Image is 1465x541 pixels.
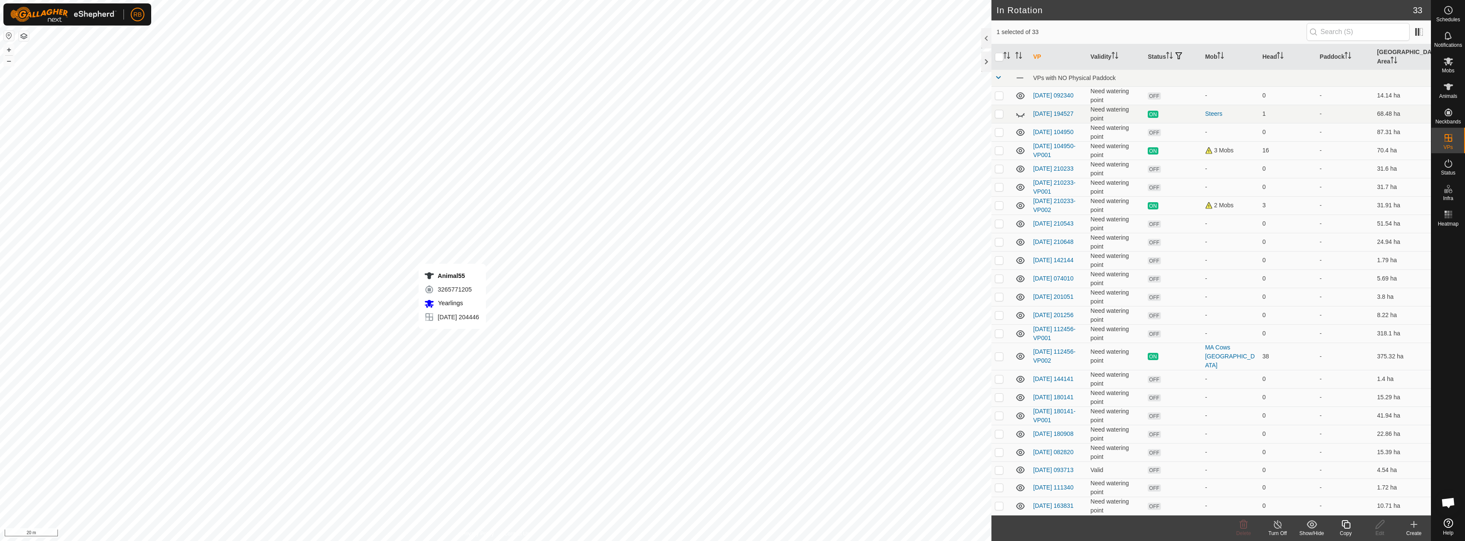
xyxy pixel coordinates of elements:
a: [DATE] 163831 [1033,502,1074,509]
td: - [1316,343,1374,370]
span: Delete [1236,530,1251,536]
div: Edit [1363,530,1397,537]
div: Create [1397,530,1431,537]
span: 33 [1413,4,1422,17]
div: - [1205,128,1256,137]
span: Schedules [1436,17,1460,22]
a: [DATE] 210543 [1033,220,1074,227]
td: 0 [1259,443,1316,461]
div: - [1205,219,1256,228]
td: Valid [1087,461,1145,478]
td: Need watering point [1087,160,1145,178]
span: OFF [1148,484,1161,492]
div: Open chat [1436,490,1461,515]
div: Copy [1329,530,1363,537]
td: - [1316,178,1374,196]
td: Need watering point [1087,443,1145,461]
span: OFF [1148,294,1161,301]
div: - [1205,311,1256,320]
a: [DATE] 092340 [1033,92,1074,99]
td: 0 [1259,251,1316,269]
span: VPs [1443,145,1453,150]
td: Need watering point [1087,251,1145,269]
div: - [1205,483,1256,492]
a: [DATE] 210648 [1033,238,1074,245]
span: Status [1441,170,1455,175]
p-sorticon: Activate to sort [1344,53,1351,60]
td: 41.94 ha [1373,406,1431,425]
td: 0 [1259,497,1316,515]
span: Help [1443,530,1454,535]
td: - [1316,233,1374,251]
td: 0 [1259,425,1316,443]
td: - [1316,478,1374,497]
th: Validity [1087,44,1145,70]
td: 0 [1259,406,1316,425]
span: OFF [1148,394,1161,401]
div: - [1205,164,1256,173]
a: [DATE] 111340 [1033,484,1074,491]
td: 375.32 ha [1373,343,1431,370]
td: - [1316,196,1374,215]
td: - [1316,515,1374,533]
span: OFF [1148,312,1161,319]
span: 1 selected of 33 [997,28,1307,37]
div: - [1205,183,1256,192]
a: [DATE] 201051 [1033,293,1074,300]
a: [DATE] 210233 [1033,165,1074,172]
div: Show/Hide [1295,530,1329,537]
td: 0 [1259,269,1316,288]
button: Reset Map [4,31,14,41]
td: - [1316,123,1374,141]
td: - [1316,425,1374,443]
td: Need watering point [1087,288,1145,306]
td: Need watering point [1087,306,1145,324]
td: 87.31 ha [1373,123,1431,141]
span: Heatmap [1438,221,1459,226]
td: 0 [1259,215,1316,233]
td: - [1316,141,1374,160]
td: Need watering point [1087,497,1145,515]
span: OFF [1148,376,1161,383]
span: OFF [1148,412,1161,420]
th: Mob [1202,44,1259,70]
div: - [1205,329,1256,338]
td: 38 [1259,343,1316,370]
td: - [1316,288,1374,306]
td: 24.94 ha [1373,233,1431,251]
td: 22.86 ha [1373,425,1431,443]
td: Need watering point [1087,196,1145,215]
td: Need watering point [1087,86,1145,105]
td: Need watering point [1087,425,1145,443]
td: 68.48 ha [1373,105,1431,123]
div: - [1205,448,1256,457]
td: Need watering point [1087,141,1145,160]
h2: In Rotation [997,5,1413,15]
p-sorticon: Activate to sort [1277,53,1284,60]
div: [DATE] 204446 [424,312,479,322]
td: 0 [1259,306,1316,324]
span: ON [1148,353,1158,360]
a: [DATE] 082820 [1033,449,1074,455]
span: OFF [1148,467,1161,474]
td: - [1316,324,1374,343]
p-sorticon: Activate to sort [1217,53,1224,60]
td: Need watering point [1087,233,1145,251]
div: - [1205,274,1256,283]
a: [DATE] 180908 [1033,430,1074,437]
input: Search (S) [1307,23,1410,41]
a: [DATE] 194527 [1033,110,1074,117]
div: - [1205,91,1256,100]
button: – [4,56,14,66]
a: [DATE] 104950-VP001 [1033,143,1075,158]
td: - [1316,443,1374,461]
span: OFF [1148,431,1161,438]
div: MA Cows [GEOGRAPHIC_DATA] [1205,343,1256,370]
span: OFF [1148,239,1161,246]
th: Paddock [1316,44,1374,70]
div: Turn Off [1261,530,1295,537]
td: 16 [1259,141,1316,160]
td: Need watering point [1087,478,1145,497]
td: - [1316,370,1374,388]
td: Need watering point [1087,406,1145,425]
